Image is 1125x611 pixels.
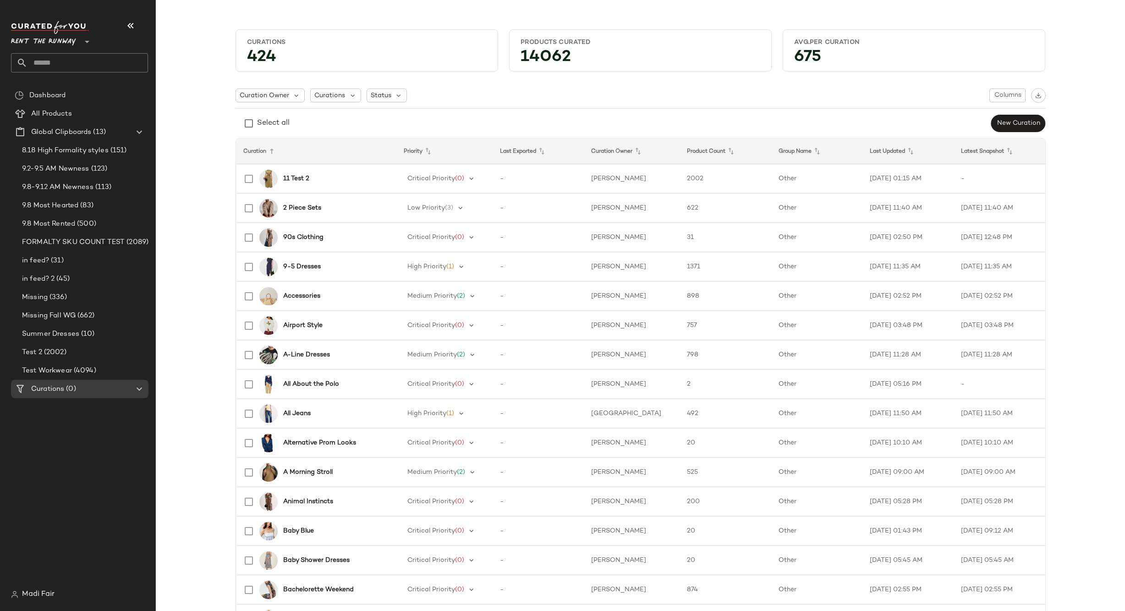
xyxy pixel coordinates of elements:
[29,90,66,101] span: Dashboard
[31,384,64,394] span: Curations
[42,347,66,358] span: (2002)
[259,317,278,335] img: MAR131.jpg
[22,237,125,248] span: FORMALTY SKU COUNT TEST
[493,575,584,605] td: -
[989,89,1025,102] button: Columns
[680,139,771,164] th: Product Count
[584,517,680,546] td: [PERSON_NAME]
[49,256,64,266] span: (31)
[996,120,1040,127] span: New Curation
[584,139,680,164] th: Curation Owner
[283,497,333,506] b: Animal Instincts
[407,498,455,505] span: Critical Priority
[236,139,396,164] th: Curation
[954,428,1045,458] td: [DATE] 10:10 AM
[771,340,862,370] td: Other
[64,384,76,394] span: (0)
[954,575,1045,605] td: [DATE] 02:55 PM
[240,91,289,100] span: Curation Owner
[584,546,680,575] td: [PERSON_NAME]
[455,381,464,388] span: (0)
[22,589,55,600] span: Madi Fair
[771,575,862,605] td: Other
[455,586,464,593] span: (0)
[862,458,954,487] td: [DATE] 09:00 AM
[771,487,862,517] td: Other
[862,517,954,546] td: [DATE] 01:43 PM
[259,551,278,570] img: RPE27.jpg
[771,252,862,282] td: Other
[584,399,680,428] td: [GEOGRAPHIC_DATA]
[680,194,771,223] td: 622
[954,164,1045,194] td: -
[407,410,446,417] span: High Priority
[407,293,457,300] span: Medium Priority
[771,282,862,311] td: Other
[954,282,1045,311] td: [DATE] 02:52 PM
[455,234,464,241] span: (0)
[407,175,455,182] span: Critical Priority
[493,517,584,546] td: -
[283,585,354,594] b: Bachelorette Weekend
[22,145,109,156] span: 8.18 High Formality styles
[584,252,680,282] td: [PERSON_NAME]
[455,498,464,505] span: (0)
[862,252,954,282] td: [DATE] 11:35 AM
[22,366,72,376] span: Test Workwear
[771,428,862,458] td: Other
[79,329,95,339] span: (10)
[493,282,584,311] td: -
[954,311,1045,340] td: [DATE] 03:48 PM
[584,370,680,399] td: [PERSON_NAME]
[493,340,584,370] td: -
[862,370,954,399] td: [DATE] 05:16 PM
[283,526,314,536] b: Baby Blue
[862,487,954,517] td: [DATE] 05:28 PM
[457,469,465,476] span: (2)
[680,223,771,252] td: 31
[771,223,862,252] td: Other
[283,321,323,330] b: Airport Style
[75,219,96,229] span: (500)
[862,194,954,223] td: [DATE] 11:40 AM
[771,546,862,575] td: Other
[771,311,862,340] td: Other
[407,439,455,446] span: Critical Priority
[445,205,453,211] span: (3)
[954,194,1045,223] td: [DATE] 11:40 AM
[283,291,320,301] b: Accessories
[22,219,75,229] span: 9.8 Most Rented
[584,282,680,311] td: [PERSON_NAME]
[259,287,278,305] img: DEM52.jpg
[11,31,76,48] span: Rent the Runway
[584,575,680,605] td: [PERSON_NAME]
[455,439,464,446] span: (0)
[283,174,309,183] b: 11 Test 2
[91,127,106,138] span: (13)
[680,428,771,458] td: 20
[954,370,1045,399] td: -
[680,311,771,340] td: 757
[259,434,278,452] img: SAB44.jpg
[457,351,465,358] span: (2)
[787,50,1041,67] div: 675
[125,237,148,248] span: (2089)
[259,581,278,599] img: UIM40.jpg
[259,493,278,511] img: GAN83.jpg
[771,399,862,428] td: Other
[22,256,49,266] span: in feed?
[680,575,771,605] td: 874
[11,591,18,598] img: svg%3e
[283,438,356,448] b: Alternative Prom Looks
[31,127,91,138] span: Global Clipboards
[283,350,330,360] b: A-Line Dresses
[407,557,455,564] span: Critical Priority
[584,487,680,517] td: [PERSON_NAME]
[680,546,771,575] td: 20
[283,467,333,477] b: A Morning Stroll
[89,164,108,174] span: (123)
[493,223,584,252] td: -
[283,409,311,418] b: All Jeans
[493,139,584,164] th: Last Exported
[22,164,89,174] span: 9.2-9.5 AM Newness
